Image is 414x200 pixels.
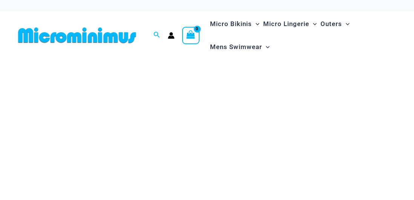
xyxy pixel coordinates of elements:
span: Menu Toggle [252,14,259,34]
a: Micro LingerieMenu ToggleMenu Toggle [261,12,319,35]
nav: Site Navigation [207,11,399,60]
a: Account icon link [168,32,175,39]
a: View Shopping Cart, empty [182,27,199,44]
a: Micro BikinisMenu ToggleMenu Toggle [208,12,261,35]
span: Menu Toggle [309,14,317,34]
a: Search icon link [153,31,160,40]
a: Mens SwimwearMenu ToggleMenu Toggle [208,35,271,58]
span: Mens Swimwear [210,37,262,57]
span: Micro Lingerie [263,14,309,34]
img: MM SHOP LOGO FLAT [15,27,139,44]
a: OutersMenu ToggleMenu Toggle [319,12,351,35]
span: Micro Bikinis [210,14,252,34]
span: Menu Toggle [342,14,350,34]
span: Outers [320,14,342,34]
span: Menu Toggle [262,37,270,57]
